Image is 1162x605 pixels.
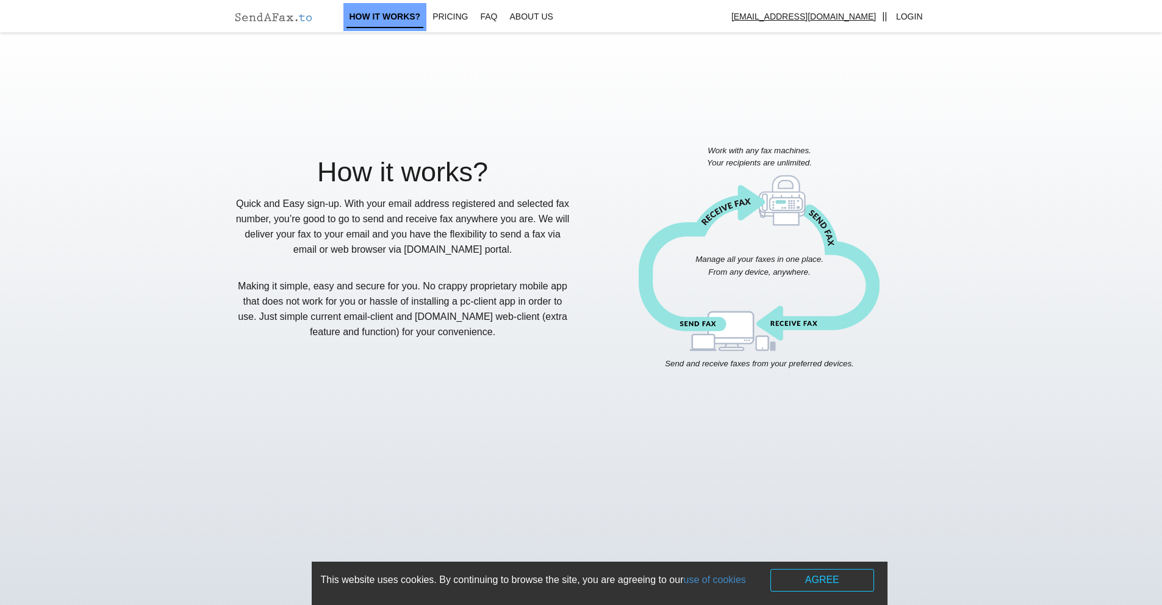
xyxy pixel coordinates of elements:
a: FAQ [475,3,504,31]
span: Send and receive faxes from your preferred devices. [665,359,854,368]
u: [EMAIL_ADDRESS][DOMAIN_NAME] [731,12,876,21]
a: How It works? [343,3,427,31]
p: Making it simple, easy and secure for you. No crappy proprietary mobile app that does not work fo... [234,278,572,339]
a: About Us [504,3,559,31]
h2: How it works? [234,157,572,187]
a: Pricing [426,3,474,31]
div: This website uses cookies. By continuing to browse the site, you are agreeing to our [321,569,878,592]
span: Work with any fax machines. Your recipients are unlimited. [707,146,812,168]
p: Quick and Easy sign-up. With your email address registered and selected fax number, you’re good t... [234,196,572,257]
a: Login [890,3,929,31]
button: AGREE [770,569,874,592]
a: use of cookies [684,574,746,585]
span: Manage all your faxes in one place. From any device, anywhere. [695,255,823,277]
a: [EMAIL_ADDRESS][DOMAIN_NAME] [725,3,882,31]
